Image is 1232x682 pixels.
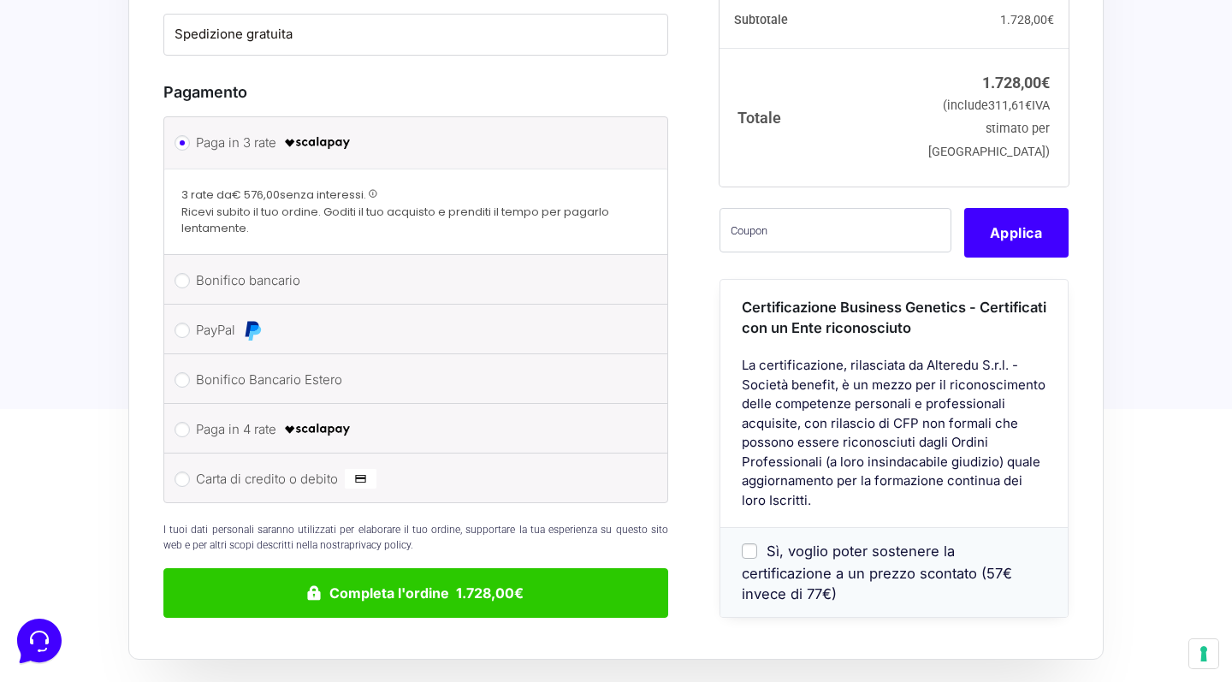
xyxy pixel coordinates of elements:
[163,568,668,618] button: Completa l'ordine 1.728,00€
[196,466,630,492] label: Carta di credito o debito
[182,212,315,226] a: Apri Centro Assistenza
[51,549,80,564] p: Home
[742,299,1046,337] span: Certificazione Business Genetics - Certificati con un Ente riconosciuto
[175,25,657,44] label: Spedizione gratuita
[720,356,1068,527] div: La certificazione, rilasciata da Alteredu S.r.l. - Società benefit, è un mezzo per il riconoscime...
[27,96,62,130] img: dark
[982,74,1050,92] bdi: 1.728,00
[14,525,119,564] button: Home
[119,525,224,564] button: Messaggi
[264,549,288,564] p: Aiuto
[1041,74,1050,92] span: €
[928,98,1050,159] small: (include IVA stimato per [GEOGRAPHIC_DATA])
[55,96,89,130] img: dark
[345,469,376,489] img: Carta di credito o debito
[196,268,630,294] label: Bonifico bancario
[14,14,287,41] h2: Ciao da Marketers 👋
[27,68,145,82] span: Le tue conversazioni
[223,525,329,564] button: Aiuto
[1000,13,1054,27] bdi: 1.728,00
[988,98,1032,113] span: 311,61
[27,212,133,226] span: Trova una risposta
[111,154,252,168] span: Inizia una conversazione
[163,80,668,104] h3: Pagamento
[196,130,630,156] label: Paga in 3 rate
[283,419,352,440] img: scalapay-logo-black.png
[1189,639,1218,668] button: Le tue preferenze relative al consenso per le tecnologie di tracciamento
[196,317,630,343] label: PayPal
[196,367,630,393] label: Bonifico Bancario Estero
[742,543,1012,602] span: Sì, voglio poter sostenere la certificazione a un prezzo scontato (57€ invece di 77€)
[14,615,65,667] iframe: Customerly Messenger Launcher
[349,539,411,551] a: privacy policy
[82,96,116,130] img: dark
[1047,13,1054,27] span: €
[38,249,280,266] input: Cerca un articolo...
[720,48,921,186] th: Totale
[720,208,951,252] input: Coupon
[196,417,630,442] label: Paga in 4 rate
[742,543,757,559] input: Sì, voglio poter sostenere la certificazione a un prezzo scontato (57€ invece di 77€)
[27,144,315,178] button: Inizia una conversazione
[242,320,263,341] img: PayPal
[163,522,668,553] p: I tuoi dati personali saranno utilizzati per elaborare il tuo ordine, supportare la tua esperienz...
[964,208,1069,258] button: Applica
[148,549,194,564] p: Messaggi
[1025,98,1032,113] span: €
[283,133,352,153] img: scalapay-logo-black.png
